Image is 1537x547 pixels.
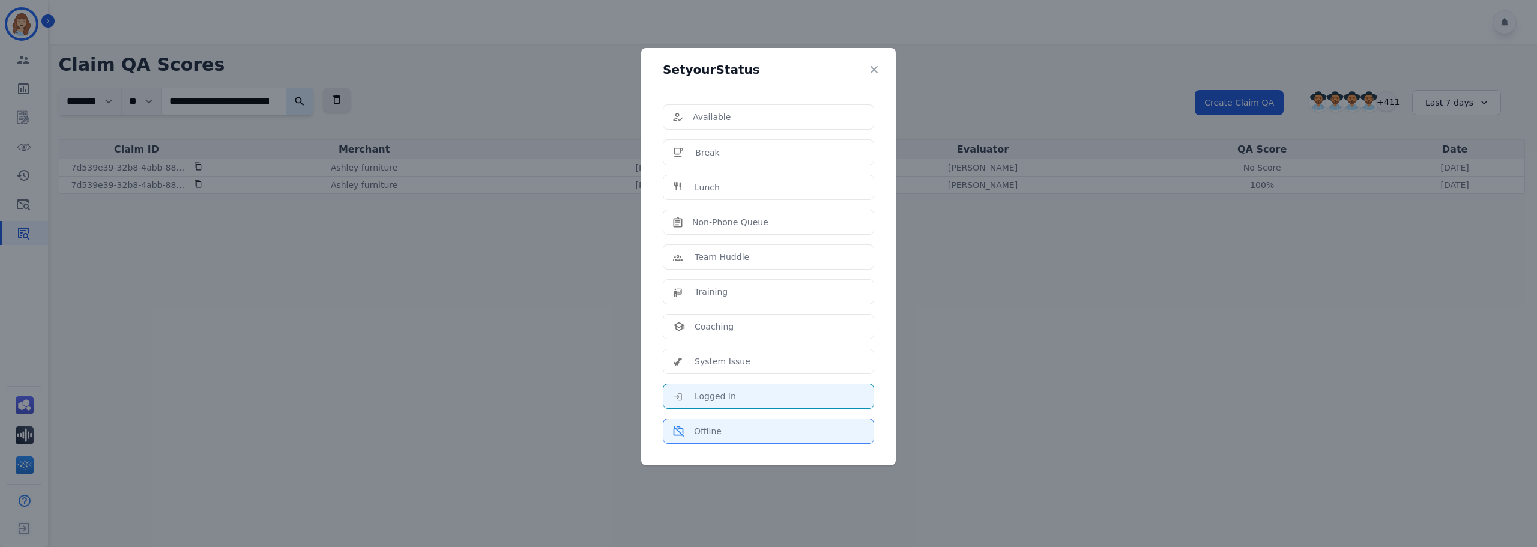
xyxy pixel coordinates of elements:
[695,286,728,298] p: Training
[673,251,685,263] img: icon
[673,390,685,402] img: icon
[673,286,685,298] img: icon
[673,217,683,228] img: icon
[695,390,736,402] p: Logged In
[673,181,685,193] img: icon
[695,147,719,159] p: Break
[695,321,734,333] p: Coaching
[694,425,722,437] p: Offline
[673,426,684,437] img: icon
[695,181,720,193] p: Lunch
[673,146,686,159] img: icon
[673,322,685,331] img: icon
[695,251,749,263] p: Team Huddle
[673,113,683,122] img: icon
[673,355,685,367] img: icon
[695,355,750,367] p: System Issue
[663,64,760,76] h5: Set your Status
[693,111,731,123] p: Available
[692,216,768,228] p: Non-Phone Queue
